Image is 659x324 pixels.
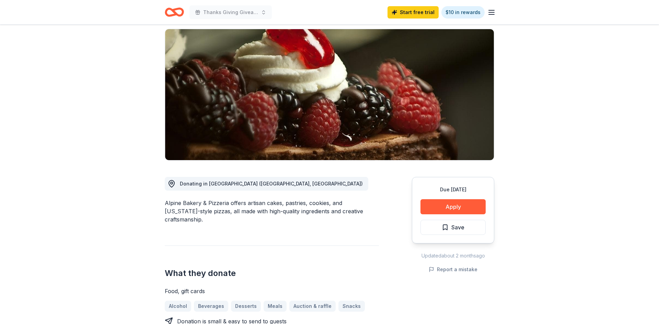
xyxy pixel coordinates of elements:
button: Save [420,220,486,235]
button: Report a mistake [429,265,477,274]
div: Alpine Bakery & Pizzeria offers artisan cakes, pastries, cookies, and [US_STATE]-style pizzas, al... [165,199,379,224]
a: Beverages [194,301,228,312]
a: Desserts [231,301,261,312]
span: Save [451,223,464,232]
div: Updated about 2 months ago [412,252,494,260]
div: Food, gift cards [165,287,379,295]
a: Home [165,4,184,20]
a: Snacks [338,301,365,312]
h2: What they donate [165,268,379,279]
a: Start free trial [388,6,439,19]
button: Apply [420,199,486,214]
span: Donating in [GEOGRAPHIC_DATA] ([GEOGRAPHIC_DATA], [GEOGRAPHIC_DATA]) [180,181,363,187]
button: Thanks Giving Giveaway [189,5,272,19]
a: Meals [264,301,287,312]
a: Alcohol [165,301,191,312]
a: $10 in rewards [441,6,485,19]
span: Thanks Giving Giveaway [203,8,258,16]
img: Image for Alpine Bakery [165,29,494,160]
a: Auction & raffle [289,301,336,312]
div: Due [DATE] [420,185,486,194]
